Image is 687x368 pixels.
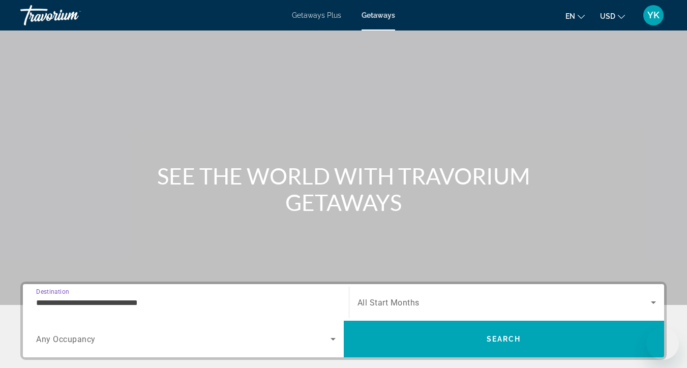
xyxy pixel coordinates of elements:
[357,298,420,308] span: All Start Months
[362,11,395,19] a: Getaways
[153,163,534,216] h1: SEE THE WORLD WITH TRAVORIUM GETAWAYS
[600,12,615,20] span: USD
[600,9,625,23] button: Change currency
[487,335,521,343] span: Search
[344,321,665,357] button: Search
[565,12,575,20] span: en
[36,334,96,344] span: Any Occupancy
[20,2,122,28] a: Travorium
[565,9,585,23] button: Change language
[36,288,69,295] span: Destination
[647,10,660,20] span: YK
[292,11,341,19] a: Getaways Plus
[646,327,679,360] iframe: Кнопка запуска окна обмена сообщениями
[23,284,664,357] div: Search widget
[640,5,667,26] button: User Menu
[36,297,336,309] input: Select destination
